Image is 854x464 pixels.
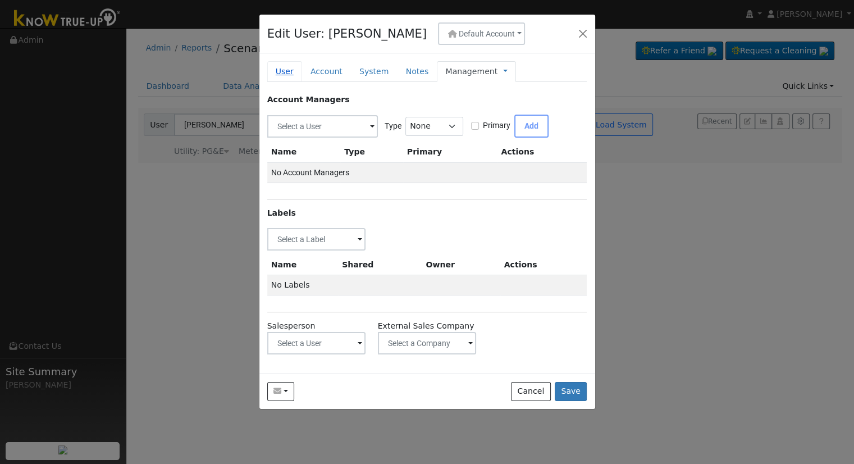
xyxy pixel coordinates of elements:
th: Primary [403,142,497,162]
a: User [267,61,302,82]
label: Type [385,120,401,132]
h4: Edit User: [PERSON_NAME] [267,25,427,43]
button: Save [555,382,587,401]
strong: Labels [267,208,296,217]
input: Select a Company [378,332,477,354]
button: Add [514,115,549,138]
button: sethjordanholm@hotmail.com [267,382,295,401]
label: External Sales Company [378,320,474,332]
button: Cancel [511,382,551,401]
a: Notes [397,61,437,82]
th: Type [340,142,403,162]
button: Default Account [438,22,525,45]
strong: Account Managers [267,95,350,104]
span: Default Account [459,29,515,38]
td: No Account Managers [267,162,587,183]
a: Management [445,66,497,78]
label: Salesperson [267,320,316,332]
th: Actions [500,255,587,275]
input: Select a User [267,332,366,354]
a: Account [302,61,351,82]
a: System [351,61,398,82]
th: Name [267,142,341,162]
label: Primary [483,120,510,131]
th: Shared [338,255,422,275]
td: No Labels [267,275,587,295]
th: Owner [422,255,500,275]
th: Name [267,255,338,275]
th: Actions [497,142,587,162]
input: Select a User [267,115,378,138]
input: Primary [471,122,479,130]
input: Select a Label [267,228,366,251]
